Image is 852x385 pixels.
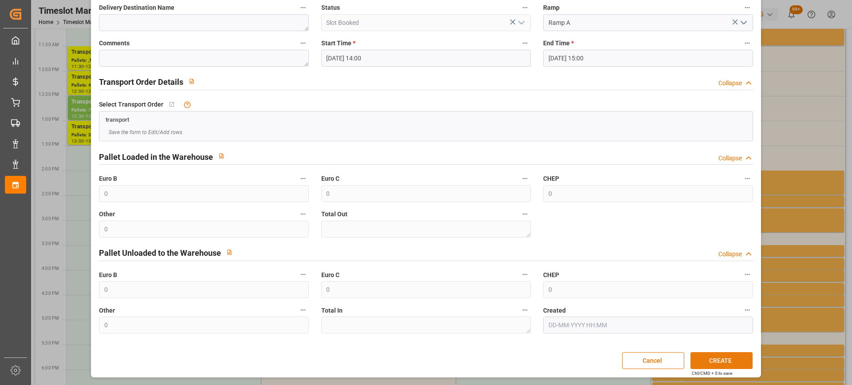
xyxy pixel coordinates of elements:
button: End Time * [742,37,753,49]
button: View description [183,73,200,90]
input: Type to search/select [321,14,531,31]
span: Status [321,3,340,12]
span: Euro C [321,174,339,183]
button: CHEP [742,269,753,280]
button: Delivery Destination Name [297,2,309,13]
span: Total Out [321,210,347,219]
button: Created [742,304,753,316]
span: Euro B [99,270,117,280]
button: Euro C [519,269,531,280]
button: Status [519,2,531,13]
a: transport [106,115,129,123]
div: Collapse [718,154,742,163]
span: Total In [321,306,343,315]
span: Comments [99,39,130,48]
div: Ctrl/CMD + S to save [692,370,732,377]
button: View description [213,147,230,164]
button: View description [221,244,238,261]
span: Created [543,306,566,315]
input: Type to search/select [543,14,753,31]
input: DD-MM-YYYY HH:MM [543,50,753,67]
div: Collapse [718,250,742,259]
button: Other [297,304,309,316]
h2: Pallet Unloaded to the Warehouse [99,247,221,259]
button: Euro B [297,173,309,184]
button: Other [297,208,309,220]
span: Select Transport Order [99,100,163,109]
button: Total Out [519,208,531,220]
h2: Transport Order Details [99,76,183,88]
span: Delivery Destination Name [99,3,174,12]
span: Ramp [543,3,560,12]
span: Euro C [321,270,339,280]
button: Cancel [622,352,684,369]
input: DD-MM-YYYY HH:MM [321,50,531,67]
span: Start Time [321,39,355,48]
button: CHEP [742,173,753,184]
span: End Time [543,39,574,48]
button: CREATE [690,352,753,369]
button: Euro C [519,173,531,184]
span: transport [106,116,129,123]
span: Other [99,210,115,219]
button: Comments [297,37,309,49]
button: Ramp [742,2,753,13]
span: Save the form to Edit/Add rows [109,128,182,136]
h2: Pallet Loaded in the Warehouse [99,151,213,163]
span: Euro B [99,174,117,183]
span: CHEP [543,270,559,280]
button: open menu [514,16,528,30]
button: Euro B [297,269,309,280]
input: DD-MM-YYYY HH:MM [543,317,753,333]
span: CHEP [543,174,559,183]
button: open menu [736,16,749,30]
span: Other [99,306,115,315]
button: Total In [519,304,531,316]
button: Start Time * [519,37,531,49]
div: Collapse [718,79,742,88]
